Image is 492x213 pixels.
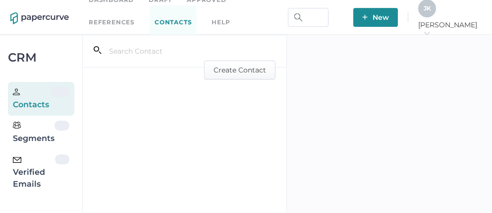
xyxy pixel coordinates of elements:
img: person.20a629c4.svg [13,88,20,95]
img: segments.b9481e3d.svg [13,121,21,129]
div: Verified Emails [13,154,55,190]
span: [PERSON_NAME] [418,20,482,38]
img: papercurve-logo-colour.7244d18c.svg [10,12,69,24]
a: References [89,17,135,28]
div: help [212,17,230,28]
i: arrow_right [423,30,430,37]
input: Search Contact [102,42,229,61]
div: Segments [13,121,55,144]
button: New [353,8,398,27]
span: J K [424,4,431,12]
img: plus-white.e19ec114.svg [362,14,368,20]
div: Contacts [13,87,51,111]
a: Create Contact [204,65,275,74]
a: Contacts [150,5,197,40]
img: search.bf03fe8b.svg [294,13,302,21]
span: New [362,8,389,27]
i: search_left [94,46,102,54]
div: CRM [8,53,74,62]
input: Search Workspace [288,8,328,27]
img: email-icon-black.c777dcea.svg [13,157,21,163]
button: Create Contact [204,61,275,79]
span: Create Contact [214,61,266,79]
